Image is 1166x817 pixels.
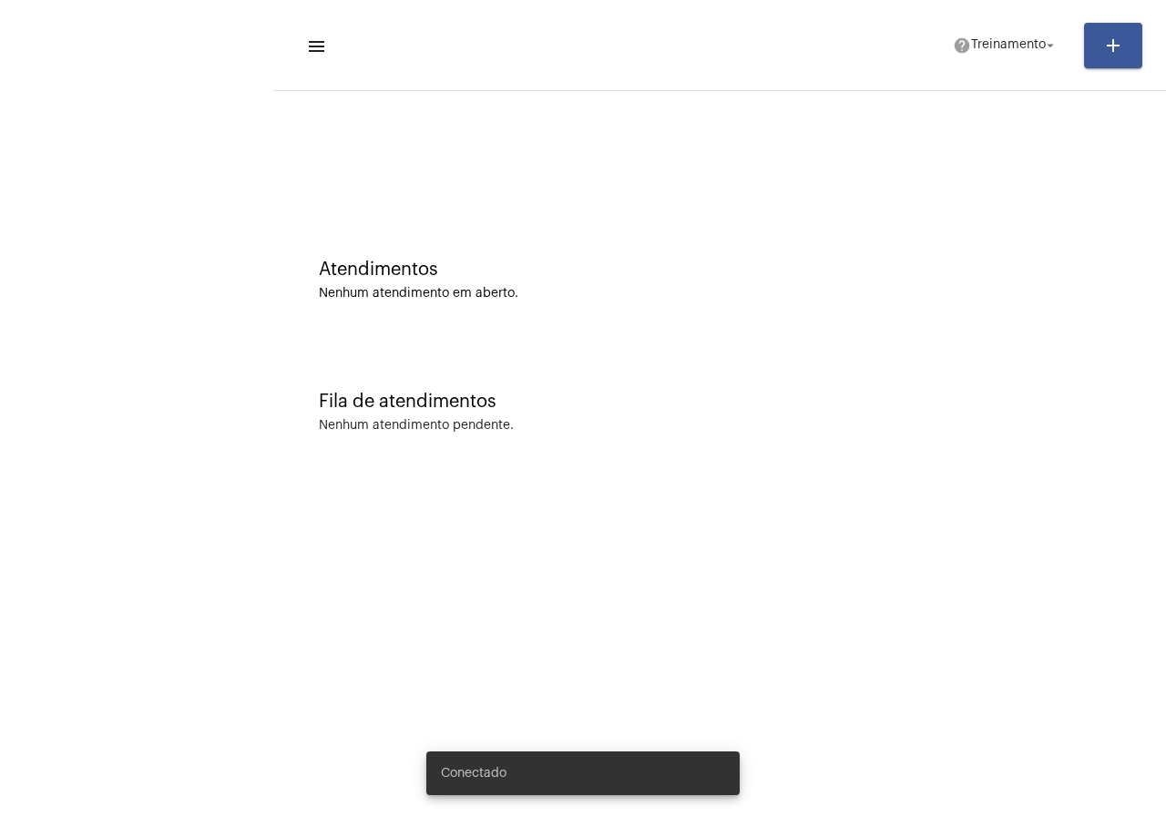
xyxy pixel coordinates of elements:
mat-icon: sidenav icon [306,36,324,57]
div: Nenhum atendimento em aberto. [319,287,1120,301]
div: Atendimentos [319,260,1120,280]
button: Treinamento [942,27,1069,64]
mat-icon: help [953,36,971,55]
div: Fila de atendimentos [319,392,1120,412]
span: Treinamento [971,39,1046,52]
mat-icon: arrow_drop_down [1042,37,1059,54]
mat-icon: add [1102,35,1124,56]
span: Conectado [441,764,506,782]
div: Nenhum atendimento pendente. [319,419,514,433]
